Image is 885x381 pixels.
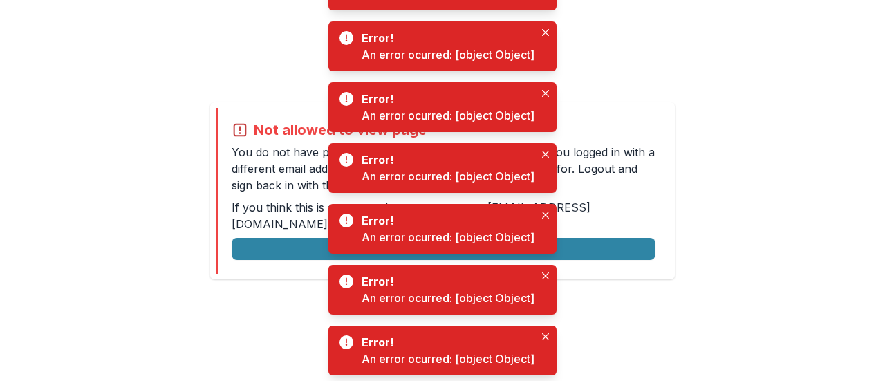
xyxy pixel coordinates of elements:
p: If you think this is an error, please contact us at . [232,199,655,232]
div: An error ocurred: [object Object] [362,290,534,306]
div: Error! [362,334,529,351]
button: Close [537,268,554,284]
div: An error ocurred: [object Object] [362,46,534,63]
a: [EMAIL_ADDRESS][DOMAIN_NAME] [232,201,590,231]
button: Close [537,207,554,223]
button: Close [537,24,554,41]
div: An error ocurred: [object Object] [362,229,534,245]
div: An error ocurred: [object Object] [362,168,534,185]
button: Close [537,328,554,345]
div: Error! [362,30,529,46]
h2: Not allowed to view page [254,122,427,138]
div: Error! [362,273,529,290]
div: Error! [362,212,529,229]
p: You do not have permission to view the page. It is likely that you logged in with a different ema... [232,144,655,194]
div: An error ocurred: [object Object] [362,107,534,124]
button: Close [537,85,554,102]
button: Logout [232,238,655,260]
div: Error! [362,151,529,168]
button: Close [537,146,554,162]
div: Error! [362,91,529,107]
div: An error ocurred: [object Object] [362,351,534,367]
